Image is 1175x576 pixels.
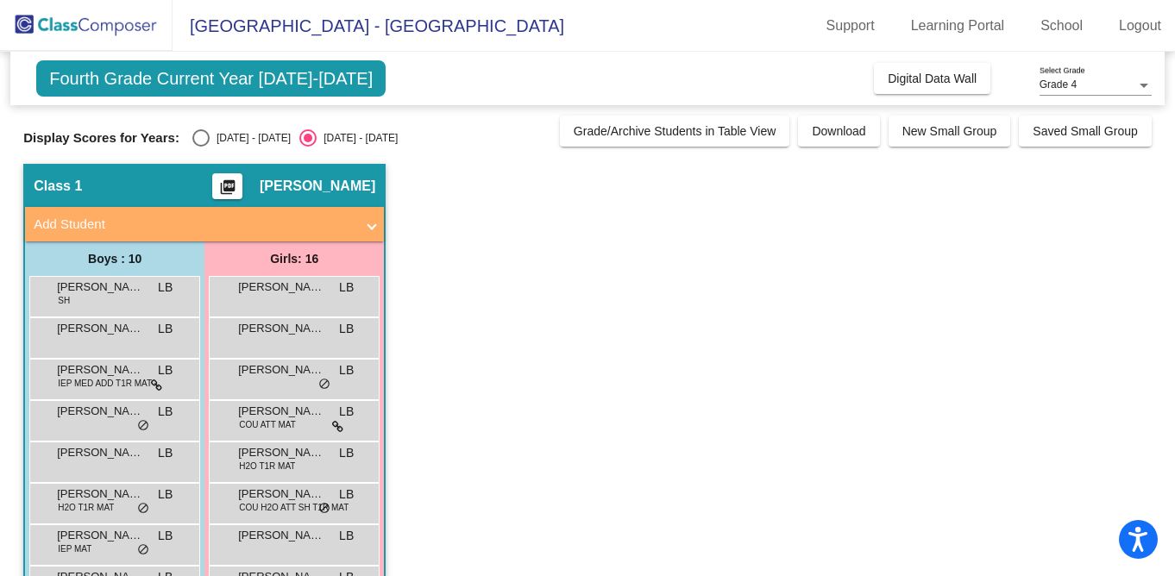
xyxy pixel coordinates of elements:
span: Download [812,124,865,138]
span: do_not_disturb_alt [318,502,330,516]
span: [PERSON_NAME] [57,279,143,296]
span: LB [339,403,354,421]
mat-expansion-panel-header: Add Student [25,207,384,241]
span: [PERSON_NAME] [57,485,143,503]
button: Download [798,116,879,147]
span: IEP MAT [58,542,91,555]
span: Fourth Grade Current Year [DATE]-[DATE] [36,60,386,97]
mat-icon: picture_as_pdf [217,178,238,203]
span: [PERSON_NAME] [57,444,143,461]
span: H2O T1R MAT [58,501,114,514]
div: [DATE] - [DATE] [317,130,398,146]
span: [PERSON_NAME] [238,527,324,544]
a: Logout [1105,12,1175,40]
span: LB [339,361,354,379]
span: LB [339,320,354,338]
span: LB [158,361,173,379]
button: Saved Small Group [1019,116,1151,147]
span: [PERSON_NAME] [238,361,324,379]
span: LB [339,444,354,462]
span: LB [158,485,173,504]
span: New Small Group [902,124,997,138]
span: LB [158,279,173,297]
span: Class 1 [34,178,82,195]
span: [PERSON_NAME] [238,444,324,461]
a: Support [813,12,889,40]
span: LB [158,444,173,462]
span: [PERSON_NAME] [57,320,143,337]
span: do_not_disturb_alt [137,502,149,516]
span: [GEOGRAPHIC_DATA] - [GEOGRAPHIC_DATA] [173,12,564,40]
div: Boys : 10 [25,241,204,276]
span: Grade/Archive Students in Table View [574,124,776,138]
span: LB [339,527,354,545]
button: Digital Data Wall [874,63,990,94]
span: LB [339,485,354,504]
span: [PERSON_NAME] [238,403,324,420]
div: Girls: 16 [204,241,384,276]
span: [PERSON_NAME] [238,320,324,337]
a: School [1027,12,1096,40]
span: [PERSON_NAME] [238,485,324,503]
span: Display Scores for Years: [23,130,179,146]
div: [DATE] - [DATE] [210,130,291,146]
span: LB [158,320,173,338]
span: COU H2O ATT SH T1R MAT [239,501,349,514]
span: [PERSON_NAME] [57,527,143,544]
button: New Small Group [889,116,1011,147]
span: do_not_disturb_alt [137,419,149,433]
span: [PERSON_NAME] [238,279,324,296]
span: LB [158,403,173,421]
span: Grade 4 [1040,78,1077,91]
button: Print Students Details [212,173,242,199]
span: LB [339,279,354,297]
a: Learning Portal [897,12,1019,40]
span: do_not_disturb_alt [318,378,330,391]
span: Digital Data Wall [888,72,977,85]
span: do_not_disturb_alt [137,543,149,557]
span: Saved Small Group [1033,124,1137,138]
span: COU ATT MAT [239,418,296,431]
span: SH [58,294,70,307]
span: [PERSON_NAME] [260,178,375,195]
span: [PERSON_NAME] [57,361,143,379]
mat-radio-group: Select an option [192,129,398,147]
button: Grade/Archive Students in Table View [560,116,790,147]
span: [PERSON_NAME] [PERSON_NAME] [57,403,143,420]
span: IEP MED ADD T1R MAT [58,377,152,390]
span: LB [158,527,173,545]
mat-panel-title: Add Student [34,215,355,235]
span: H2O T1R MAT [239,460,295,473]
